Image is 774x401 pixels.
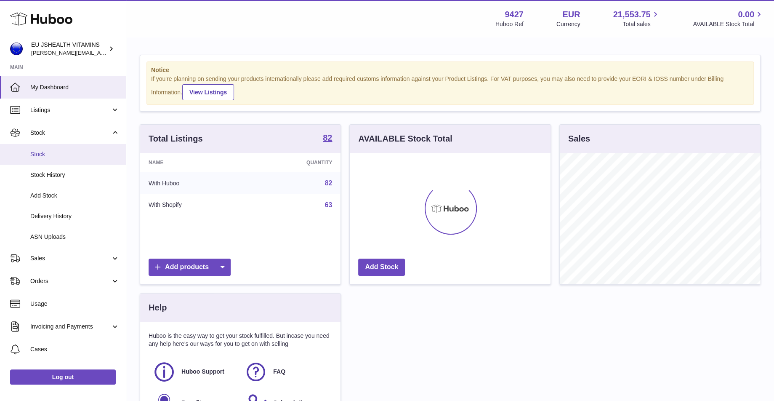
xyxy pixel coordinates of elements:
div: If you're planning on sending your products internationally please add required customs informati... [151,75,749,100]
span: [PERSON_NAME][EMAIL_ADDRESS][DOMAIN_NAME] [31,49,169,56]
span: Stock History [30,171,120,179]
a: 82 [325,179,332,187]
span: AVAILABLE Stock Total [693,20,764,28]
span: Usage [30,300,120,308]
a: Huboo Support [153,361,236,383]
h3: Sales [568,133,590,144]
span: Sales [30,254,111,262]
a: 0.00 AVAILABLE Stock Total [693,9,764,28]
strong: 9427 [505,9,524,20]
span: Stock [30,150,120,158]
td: With Shopify [140,194,248,216]
div: Currency [556,20,580,28]
strong: Notice [151,66,749,74]
span: Listings [30,106,111,114]
strong: 82 [323,134,332,142]
span: Total sales [622,20,660,28]
p: Huboo is the easy way to get your stock fulfilled. But incase you need any help here's our ways f... [149,332,332,348]
a: View Listings [182,84,234,100]
span: 21,553.75 [613,9,650,20]
h3: AVAILABLE Stock Total [358,133,452,144]
strong: EUR [562,9,580,20]
span: Orders [30,277,111,285]
a: 21,553.75 Total sales [613,9,660,28]
a: 82 [323,134,332,144]
span: Delivery History [30,212,120,220]
a: Add products [149,259,231,276]
img: laura@jessicasepel.com [10,43,23,55]
a: Add Stock [358,259,405,276]
div: EU JSHEALTH VITAMINS [31,41,107,57]
h3: Help [149,302,167,313]
h3: Total Listings [149,133,203,144]
span: Add Stock [30,192,120,200]
th: Quantity [248,153,341,172]
a: Log out [10,369,116,385]
span: Huboo Support [181,368,224,376]
span: FAQ [273,368,285,376]
span: Cases [30,345,120,353]
td: With Huboo [140,172,248,194]
span: 0.00 [738,9,754,20]
span: My Dashboard [30,83,120,91]
span: Stock [30,129,111,137]
div: Huboo Ref [495,20,524,28]
th: Name [140,153,248,172]
span: Invoicing and Payments [30,323,111,331]
span: ASN Uploads [30,233,120,241]
a: FAQ [245,361,328,383]
a: 63 [325,201,332,209]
